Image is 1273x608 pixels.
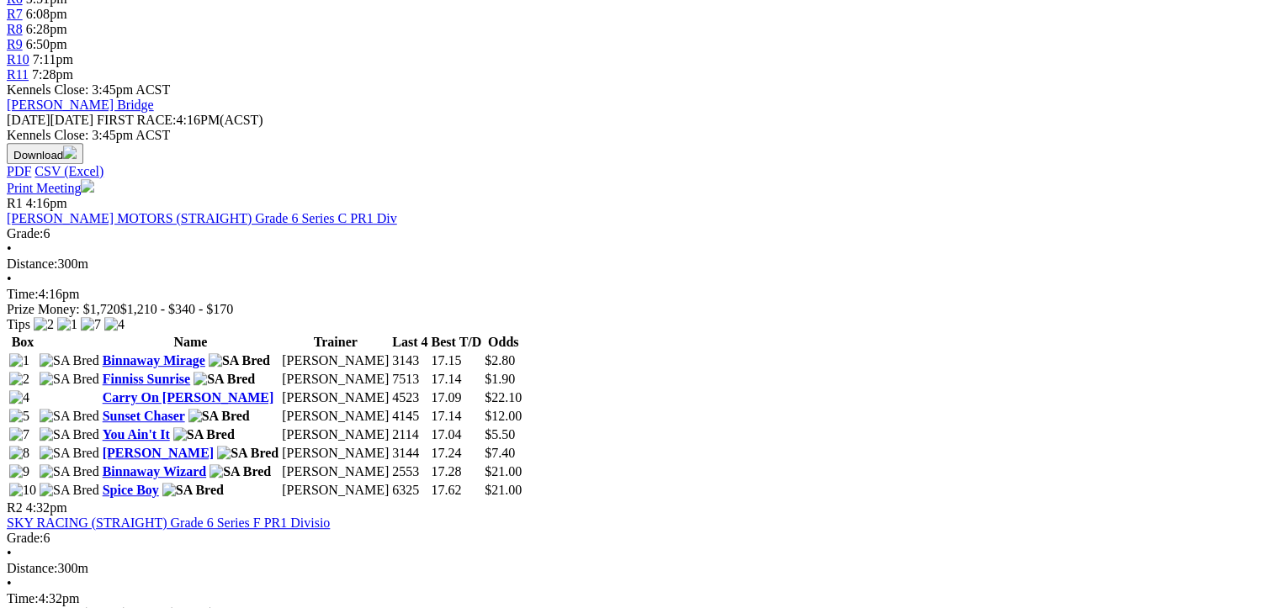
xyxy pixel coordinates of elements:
[485,483,522,497] span: $21.00
[63,145,77,159] img: download.svg
[26,500,67,515] span: 4:32pm
[281,408,390,425] td: [PERSON_NAME]
[34,164,103,178] a: CSV (Excel)
[391,371,428,388] td: 7513
[7,241,12,256] span: •
[81,179,94,193] img: printer.svg
[7,576,12,590] span: •
[431,482,483,499] td: 17.62
[391,334,428,351] th: Last 4
[7,226,44,241] span: Grade:
[431,371,483,388] td: 17.14
[81,317,101,332] img: 7
[431,445,483,462] td: 17.24
[33,52,73,66] span: 7:11pm
[7,531,44,545] span: Grade:
[194,372,255,387] img: SA Bred
[7,22,23,36] a: R8
[9,390,29,405] img: 4
[485,372,515,386] span: $1.90
[9,353,29,368] img: 1
[57,317,77,332] img: 1
[281,389,390,406] td: [PERSON_NAME]
[485,464,522,478] span: $21.00
[9,372,29,387] img: 2
[7,67,29,82] span: R11
[7,52,29,66] a: R10
[391,463,428,480] td: 2553
[9,427,29,442] img: 7
[97,113,263,127] span: 4:16PM(ACST)
[7,317,30,331] span: Tips
[12,335,34,349] span: Box
[173,427,235,442] img: SA Bred
[7,287,39,301] span: Time:
[431,426,483,443] td: 17.04
[7,256,57,271] span: Distance:
[103,464,206,478] a: Binnaway Wizard
[7,113,50,127] span: [DATE]
[485,390,522,404] span: $22.10
[210,464,271,479] img: SA Bred
[431,463,483,480] td: 17.28
[391,445,428,462] td: 3144
[7,164,1266,179] div: Download
[281,463,390,480] td: [PERSON_NAME]
[32,67,73,82] span: 7:28pm
[103,372,190,386] a: Finniss Sunrise
[40,372,99,387] img: SA Bred
[7,128,1266,143] div: Kennels Close: 3:45pm ACST
[34,317,54,332] img: 2
[7,272,12,286] span: •
[217,446,278,461] img: SA Bred
[103,390,274,404] a: Carry On [PERSON_NAME]
[431,352,483,369] td: 17.15
[40,446,99,461] img: SA Bred
[7,143,83,164] button: Download
[7,211,397,225] a: [PERSON_NAME] MOTORS (STRAIGHT) Grade 6 Series C PR1 Div
[7,302,1266,317] div: Prize Money: $1,720
[7,196,23,210] span: R1
[26,37,67,51] span: 6:50pm
[103,446,214,460] a: [PERSON_NAME]
[102,334,280,351] th: Name
[7,7,23,21] span: R7
[281,426,390,443] td: [PERSON_NAME]
[7,591,39,605] span: Time:
[9,446,29,461] img: 8
[7,500,23,515] span: R2
[281,352,390,369] td: [PERSON_NAME]
[431,389,483,406] td: 17.09
[7,531,1266,546] div: 6
[431,334,483,351] th: Best T/D
[9,483,36,498] img: 10
[7,561,1266,576] div: 300m
[7,561,57,575] span: Distance:
[188,409,250,424] img: SA Bred
[7,164,31,178] a: PDF
[7,98,154,112] a: [PERSON_NAME] Bridge
[484,334,522,351] th: Odds
[7,37,23,51] a: R9
[391,352,428,369] td: 3143
[485,409,522,423] span: $12.00
[40,427,99,442] img: SA Bred
[281,482,390,499] td: [PERSON_NAME]
[485,353,515,367] span: $2.80
[7,546,12,560] span: •
[40,353,99,368] img: SA Bred
[485,446,515,460] span: $7.40
[26,7,67,21] span: 6:08pm
[209,353,270,368] img: SA Bred
[9,464,29,479] img: 9
[7,226,1266,241] div: 6
[40,464,99,479] img: SA Bred
[103,427,170,441] a: You Ain't It
[7,256,1266,272] div: 300m
[104,317,125,332] img: 4
[391,482,428,499] td: 6325
[7,82,170,97] span: Kennels Close: 3:45pm ACST
[103,409,185,423] a: Sunset Chaser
